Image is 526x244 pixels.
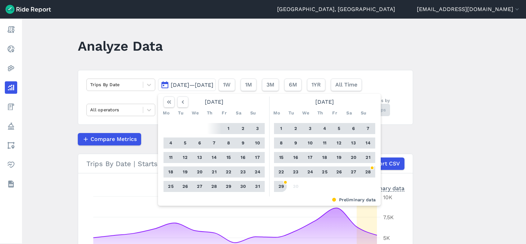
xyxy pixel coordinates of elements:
h1: Analyze Data [78,37,163,55]
div: Tu [175,108,186,119]
button: 14 [362,138,374,149]
button: 4 [165,138,176,149]
button: 15 [276,152,287,163]
button: 9 [238,138,249,149]
span: 1M [245,81,252,89]
button: 9 [290,138,301,149]
button: 11 [319,138,330,149]
button: 10 [305,138,316,149]
button: 16 [290,152,301,163]
button: 1M [241,79,256,91]
button: 12 [334,138,345,149]
a: Policy [5,120,17,132]
a: Health [5,159,17,171]
button: 26 [334,166,345,177]
button: [DATE]—[DATE] [158,79,216,91]
a: Realtime [5,43,17,55]
button: 1 [276,123,287,134]
div: Mo [161,108,172,119]
button: Compare Metrics [78,133,141,145]
button: 23 [238,166,249,177]
div: Su [248,108,259,119]
button: 12 [180,152,191,163]
button: 29 [223,181,234,192]
a: Datasets [5,178,17,190]
button: 2 [238,123,249,134]
span: 6M [289,81,297,89]
a: Report [5,23,17,36]
button: 10 [252,138,263,149]
tspan: 5K [383,235,390,241]
button: 27 [194,181,205,192]
button: 20 [348,152,359,163]
div: We [300,108,311,119]
button: 13 [348,138,359,149]
button: 13 [194,152,205,163]
button: 8 [276,138,287,149]
button: [EMAIL_ADDRESS][DOMAIN_NAME] [417,5,520,13]
div: Th [315,108,326,119]
button: 1W [219,79,235,91]
button: 1YR [307,79,325,91]
button: 19 [334,152,345,163]
div: Fr [329,108,340,119]
span: 3M [266,81,274,89]
tspan: 7.5K [383,214,394,221]
button: 17 [252,152,263,163]
span: Compare Metrics [91,135,137,143]
button: 14 [209,152,220,163]
span: 1YR [312,81,321,89]
button: 30 [290,181,301,192]
button: 25 [165,181,176,192]
div: [DATE] [271,96,378,108]
button: 2 [290,123,301,134]
button: 3M [262,79,279,91]
button: 6M [284,79,302,91]
div: Fr [219,108,230,119]
button: 3 [305,123,316,134]
button: All Time [331,79,362,91]
span: All Time [335,81,357,89]
button: 22 [276,166,287,177]
button: 11 [165,152,176,163]
button: 16 [238,152,249,163]
button: 5 [180,138,191,149]
button: 29 [276,181,287,192]
button: 26 [180,181,191,192]
button: 15 [223,152,234,163]
button: 21 [362,152,374,163]
div: Mo [271,108,282,119]
button: 1 [223,123,234,134]
button: 5 [334,123,345,134]
button: 31 [252,181,263,192]
button: 28 [209,181,220,192]
button: 22 [223,166,234,177]
button: 6 [194,138,205,149]
img: Ride Report [6,5,51,14]
button: 30 [238,181,249,192]
div: We [190,108,201,119]
button: 21 [209,166,220,177]
button: 6 [348,123,359,134]
button: 25 [319,166,330,177]
div: Sa [233,108,244,119]
span: Export CSV [369,160,400,168]
div: Su [358,108,369,119]
button: 27 [348,166,359,177]
button: 7 [362,123,374,134]
div: Th [204,108,215,119]
tspan: 10K [383,194,392,201]
button: 28 [362,166,374,177]
a: Heatmaps [5,62,17,74]
a: Analyze [5,81,17,94]
span: 1W [223,81,231,89]
span: [DATE]—[DATE] [171,82,213,88]
a: [GEOGRAPHIC_DATA], [GEOGRAPHIC_DATA] [277,5,395,13]
button: 24 [305,166,316,177]
a: Areas [5,139,17,152]
button: 20 [194,166,205,177]
button: 4 [319,123,330,134]
div: Trips By Date | Starts [86,157,404,170]
div: Tu [286,108,297,119]
button: 23 [290,166,301,177]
